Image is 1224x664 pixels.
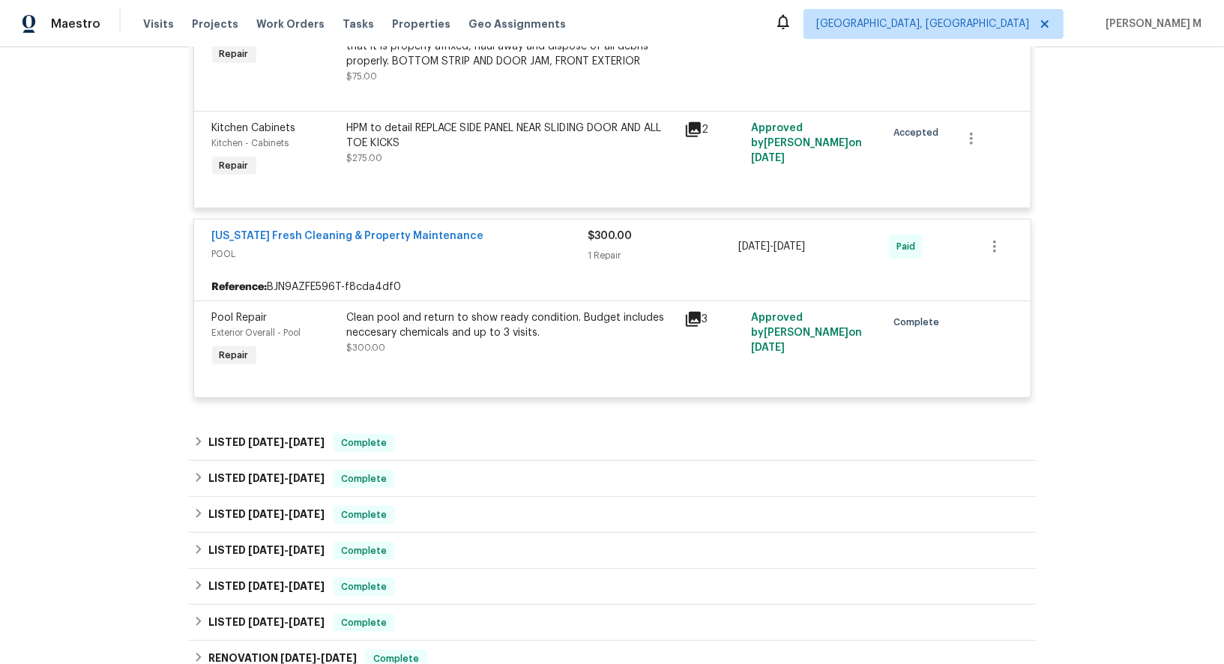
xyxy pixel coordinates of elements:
span: [DATE] [248,617,284,627]
span: - [248,545,325,555]
span: [DATE] [289,581,325,591]
div: Clean pool and return to show ready condition. Budget includes neccesary chemicals and up to 3 vi... [347,310,675,340]
span: Repair [214,158,255,173]
span: - [248,437,325,447]
span: $275.00 [347,154,383,163]
span: - [248,509,325,519]
div: LISTED [DATE]-[DATE]Complete [189,605,1036,641]
span: Work Orders [256,16,325,31]
span: [DATE] [289,545,325,555]
div: LISTED [DATE]-[DATE]Complete [189,461,1036,497]
span: Accepted [893,125,944,140]
span: Complete [335,471,393,486]
span: - [280,653,357,663]
span: Approved by [PERSON_NAME] on [751,313,862,353]
div: LISTED [DATE]-[DATE]Complete [189,533,1036,569]
span: Repair [214,348,255,363]
span: [DATE] [738,241,770,252]
span: Complete [335,435,393,450]
a: [US_STATE] Fresh Cleaning & Property Maintenance [212,231,484,241]
span: [DATE] [248,437,284,447]
div: 2 [684,121,743,139]
span: Exterior Overall - Pool [212,328,301,337]
span: [DATE] [751,153,785,163]
h6: LISTED [208,470,325,488]
span: - [738,239,805,254]
span: [DATE] [289,509,325,519]
span: [DATE] [248,509,284,519]
div: BJN9AZFE596T-f8cda4df0 [194,274,1031,301]
span: [DATE] [248,473,284,483]
span: [DATE] [248,545,284,555]
span: [DATE] [774,241,805,252]
span: Visits [143,16,174,31]
span: [DATE] [280,653,316,663]
span: [PERSON_NAME] M [1100,16,1202,31]
div: LISTED [DATE]-[DATE]Complete [189,569,1036,605]
h6: LISTED [208,506,325,524]
div: LISTED [DATE]-[DATE]Complete [189,497,1036,533]
span: $300.00 [588,231,633,241]
span: Tasks [343,19,374,29]
span: $300.00 [347,343,386,352]
span: $75.00 [347,72,378,81]
span: [DATE] [289,437,325,447]
span: Projects [192,16,238,31]
b: Reference: [212,280,268,295]
span: Complete [335,543,393,558]
span: Kitchen Cabinets [212,123,296,133]
span: [DATE] [321,653,357,663]
span: Complete [335,579,393,594]
span: Complete [335,615,393,630]
span: - [248,617,325,627]
span: - [248,581,325,591]
span: [DATE] [289,617,325,627]
div: 3 [684,310,743,328]
div: 1 Repair [588,248,739,263]
span: Maestro [51,16,100,31]
h6: LISTED [208,434,325,452]
span: Repair [214,46,255,61]
span: - [248,473,325,483]
span: Complete [335,507,393,522]
span: [DATE] [248,581,284,591]
h6: LISTED [208,614,325,632]
div: LISTED [DATE]-[DATE]Complete [189,425,1036,461]
h6: LISTED [208,542,325,560]
span: POOL [212,247,588,262]
span: Paid [896,239,921,254]
span: [DATE] [751,342,785,353]
span: Complete [893,315,945,330]
span: Kitchen - Cabinets [212,139,289,148]
h6: LISTED [208,578,325,596]
span: [GEOGRAPHIC_DATA], [GEOGRAPHIC_DATA] [816,16,1029,31]
div: HPM to detail REPLACE SIDE PANEL NEAR SLIDING DOOR AND ALL TOE KICKS [347,121,675,151]
span: Pool Repair [212,313,268,323]
span: Approved by [PERSON_NAME] on [751,123,862,163]
span: [DATE] [289,473,325,483]
span: Geo Assignments [468,16,566,31]
span: Properties [392,16,450,31]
